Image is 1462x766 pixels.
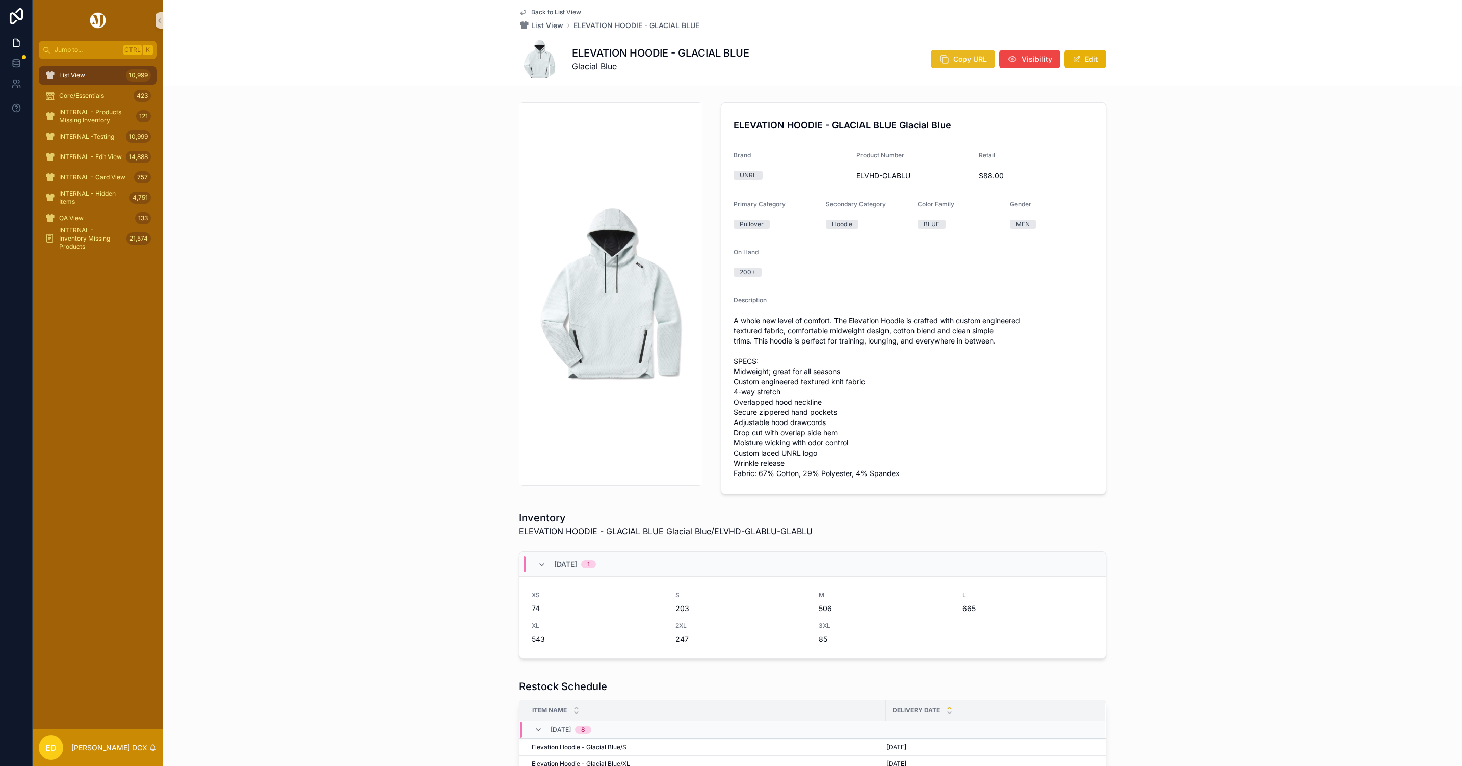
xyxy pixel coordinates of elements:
[573,20,699,31] a: ELEVATION HOODIE - GLACIAL BLUE
[734,151,751,159] span: Brand
[931,50,995,68] button: Copy URL
[734,296,767,304] span: Description
[532,706,567,715] span: Item Name
[551,726,571,734] span: [DATE]
[39,168,157,187] a: INTERNAL - Card View757
[59,92,104,100] span: Core/Essentials
[532,603,663,614] span: 74
[59,133,114,141] span: INTERNAL -Testing
[893,706,940,715] span: Delivery Date
[123,45,142,55] span: Ctrl
[572,46,749,60] h1: ELEVATION HOODIE - GLACIAL BLUE
[734,200,786,208] span: Primary Category
[572,60,749,72] span: Glacial Blue
[531,8,581,16] span: Back to List View
[39,209,157,227] a: QA View133
[918,200,954,208] span: Color Family
[819,634,950,644] span: 85
[126,151,151,163] div: 14,888
[39,87,157,105] a: Core/Essentials423
[144,46,152,54] span: K
[953,54,987,64] span: Copy URL
[39,127,157,146] a: INTERNAL -Testing10,999
[519,197,702,390] img: ELEVATION-HOODIE-GLACIAL-BLUE.jpg
[59,153,122,161] span: INTERNAL - Edit View
[924,220,939,229] div: BLUE
[71,743,147,753] p: [PERSON_NAME] DCX
[519,679,607,694] h1: Restock Schedule
[856,151,904,159] span: Product Number
[819,622,950,630] span: 3XL
[999,50,1060,68] button: Visibility
[519,576,1106,658] a: XS74S203M506L665XL5432XL2473XL85
[581,726,585,734] div: 8
[979,171,1093,181] span: $88.00
[740,220,764,229] div: Pullover
[39,229,157,248] a: INTERNAL - Inventory Missing Products21,574
[1064,50,1106,68] button: Edit
[532,743,626,751] span: Elevation Hoodie - Glacial Blue/S
[734,315,1093,479] span: A whole new level of comfort. The Elevation Hoodie is crafted with custom engineered textured fab...
[59,190,125,206] span: INTERNAL - Hidden Items
[88,12,108,29] img: App logo
[819,591,950,599] span: M
[59,108,132,124] span: INTERNAL - Products Missing Inventory
[675,591,807,599] span: S
[59,214,84,222] span: QA View
[39,66,157,85] a: List View10,999
[134,90,151,102] div: 423
[126,232,151,245] div: 21,574
[39,189,157,207] a: INTERNAL - Hidden Items4,751
[675,634,807,644] span: 247
[675,603,807,614] span: 203
[1016,220,1030,229] div: MEN
[740,171,756,180] div: UNRL
[59,226,122,251] span: INTERNAL - Inventory Missing Products
[129,192,151,204] div: 4,751
[826,200,886,208] span: Secondary Category
[734,248,759,256] span: On Hand
[819,603,950,614] span: 506
[126,130,151,143] div: 10,999
[519,20,563,31] a: List View
[134,171,151,183] div: 757
[832,220,852,229] div: Hoodie
[532,591,663,599] span: XS
[519,511,813,525] h1: Inventory
[33,59,163,261] div: scrollable content
[587,560,590,568] div: 1
[136,110,151,122] div: 121
[39,41,157,59] button: Jump to...CtrlK
[519,525,813,537] span: ELEVATION HOODIE - GLACIAL BLUE Glacial Blue/ELVHD-GLABLU-GLABLU
[675,622,807,630] span: 2XL
[126,69,151,82] div: 10,999
[55,46,119,54] span: Jump to...
[519,8,581,16] a: Back to List View
[740,268,755,277] div: 200+
[856,171,971,181] span: ELVHD-GLABLU
[531,20,563,31] span: List View
[39,107,157,125] a: INTERNAL - Products Missing Inventory121
[734,118,1093,132] h4: ELEVATION HOODIE - GLACIAL BLUE Glacial Blue
[886,743,906,751] span: [DATE]
[532,634,663,644] span: 543
[59,173,125,181] span: INTERNAL - Card View
[39,148,157,166] a: INTERNAL - Edit View14,888
[59,71,85,80] span: List View
[979,151,995,159] span: Retail
[45,742,57,754] span: ED
[135,212,151,224] div: 133
[554,559,577,569] span: [DATE]
[532,622,663,630] span: XL
[1010,200,1031,208] span: Gender
[962,591,1094,599] span: L
[962,603,1094,614] span: 665
[1022,54,1052,64] span: Visibility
